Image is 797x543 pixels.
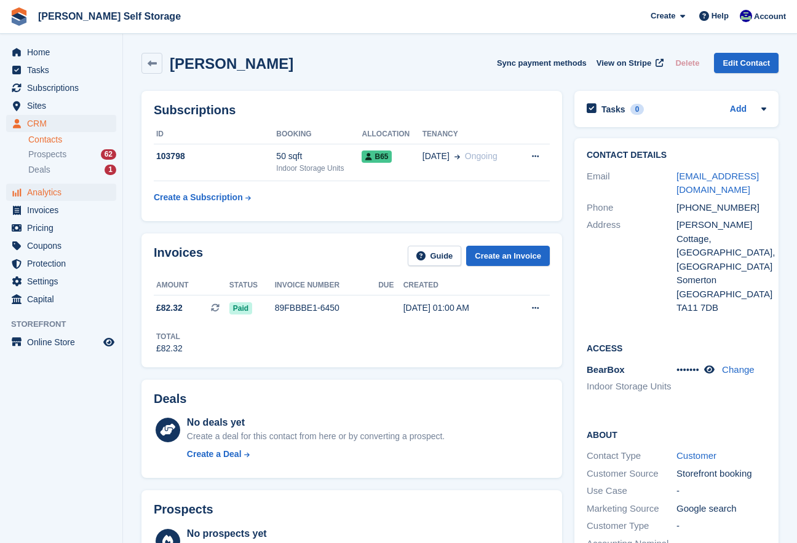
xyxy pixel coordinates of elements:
h2: Deals [154,392,186,406]
th: Allocation [362,125,422,144]
span: Help [712,10,729,22]
span: CRM [27,115,101,132]
div: Contact Type [587,449,676,463]
div: Phone [587,201,676,215]
th: Invoice number [275,276,378,295]
span: Pricing [27,219,101,236]
a: menu [6,255,116,272]
button: Sync payment methods [497,53,587,73]
span: Account [754,10,786,23]
span: [DATE] [422,150,450,163]
div: Google search [676,502,766,516]
a: Edit Contact [714,53,779,73]
div: [PERSON_NAME] Cottage, [GEOGRAPHIC_DATA], [GEOGRAPHIC_DATA] [676,218,766,273]
div: Email [587,170,676,197]
div: - [676,519,766,533]
div: Use Case [587,484,676,498]
a: menu [6,97,116,114]
span: Prospects [28,149,66,160]
span: Settings [27,273,101,290]
span: Capital [27,291,101,308]
th: Booking [276,125,362,144]
th: Due [378,276,403,295]
a: Contacts [28,134,116,146]
h2: Contact Details [587,150,766,160]
span: ••••••• [676,364,699,375]
th: Created [403,276,509,295]
div: £82.32 [156,342,183,355]
h2: [PERSON_NAME] [170,55,293,72]
h2: Prospects [154,502,213,517]
div: Somerton [676,273,766,287]
a: Guide [408,246,462,266]
span: Subscriptions [27,79,101,96]
div: Address [587,218,676,315]
div: - [676,484,766,498]
div: Create a deal for this contact from here or by converting a prospect. [187,430,445,443]
a: menu [6,115,116,132]
a: menu [6,61,116,79]
div: 103798 [154,150,276,163]
span: Online Store [27,334,101,351]
span: Paid [229,302,252,314]
img: stora-icon-8386f47178a22dfd0bd8f6a31ec36ba5ce8667c1dd55bd0f319d3a0aa187defe.svg [10,7,28,26]
div: Indoor Storage Units [276,163,362,174]
th: Status [229,276,275,295]
a: Create an Invoice [466,246,550,266]
div: TA11 7DB [676,301,766,315]
a: Change [722,364,755,375]
span: Deals [28,164,50,176]
div: Customer Source [587,467,676,481]
div: [PHONE_NUMBER] [676,201,766,215]
span: B65 [362,150,392,163]
div: Storefront booking [676,467,766,481]
span: Sites [27,97,101,114]
div: Total [156,331,183,342]
span: Tasks [27,61,101,79]
a: Add [730,103,747,117]
li: Indoor Storage Units [587,380,676,394]
div: [DATE] 01:00 AM [403,302,509,314]
a: Create a Deal [187,448,445,461]
a: menu [6,79,116,96]
span: £82.32 [156,302,183,314]
th: ID [154,125,276,144]
a: [EMAIL_ADDRESS][DOMAIN_NAME] [676,171,759,195]
span: Create [651,10,675,22]
a: Customer [676,450,716,461]
h2: About [587,428,766,440]
a: menu [6,44,116,61]
a: menu [6,219,116,236]
a: menu [6,201,116,219]
span: Ongoing [465,151,498,161]
div: [GEOGRAPHIC_DATA] [676,287,766,302]
div: Marketing Source [587,502,676,516]
div: No deals yet [187,415,445,430]
h2: Subscriptions [154,103,550,117]
span: Analytics [27,184,101,201]
h2: Access [587,342,766,354]
div: Create a Deal [187,448,242,461]
a: menu [6,291,116,308]
span: Home [27,44,101,61]
span: Coupons [27,237,101,254]
a: View on Stripe [592,53,666,73]
div: 0 [630,104,644,115]
div: 89FBBBE1-6450 [275,302,378,314]
a: Deals 1 [28,163,116,176]
th: Amount [154,276,229,295]
button: Delete [670,53,704,73]
div: 50 sqft [276,150,362,163]
div: Create a Subscription [154,191,243,204]
h2: Invoices [154,246,203,266]
div: 62 [101,149,116,160]
th: Tenancy [422,125,517,144]
a: menu [6,334,116,351]
div: 1 [105,165,116,175]
span: Protection [27,255,101,272]
a: Prospects 62 [28,148,116,161]
div: No prospects yet [187,526,450,541]
span: View on Stripe [597,57,651,69]
a: Preview store [101,335,116,350]
img: Justin Farthing [740,10,752,22]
